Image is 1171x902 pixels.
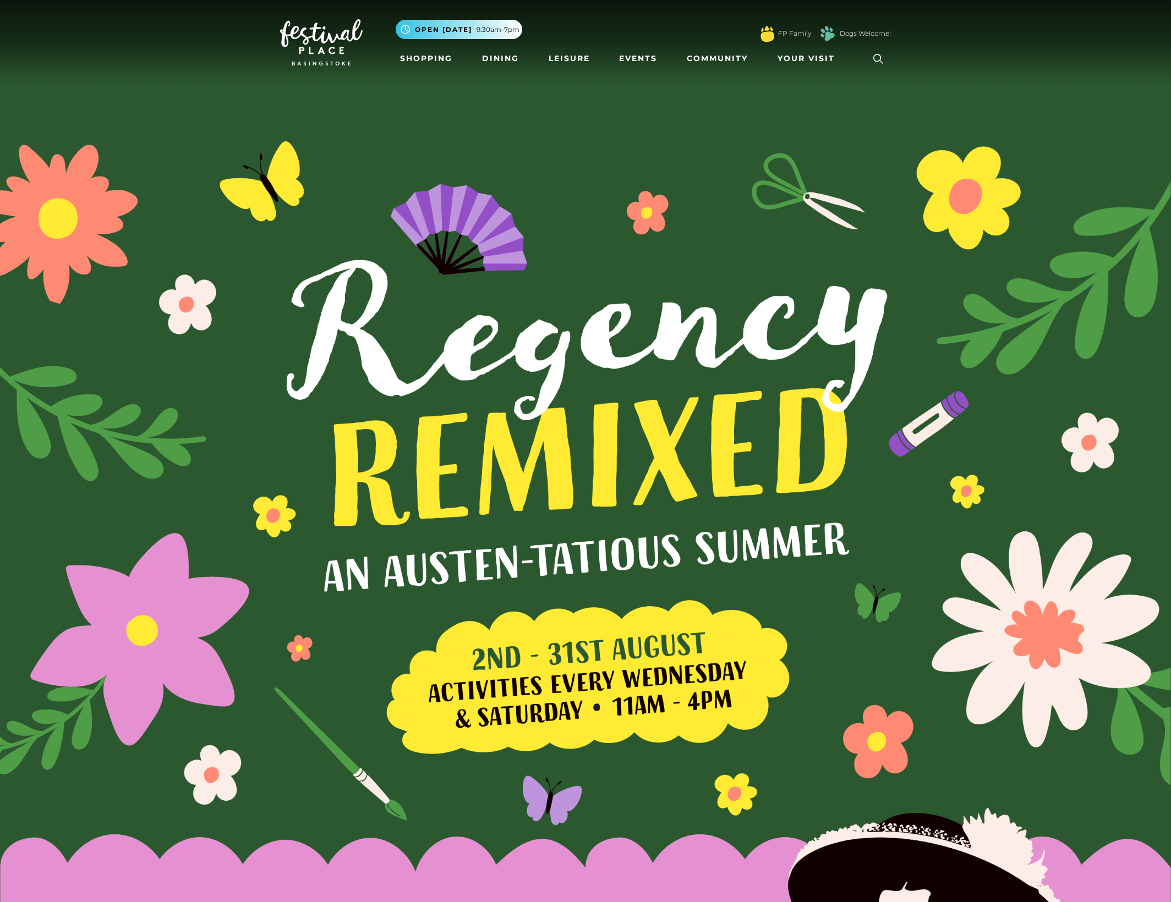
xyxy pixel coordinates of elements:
[415,25,472,35] span: Open [DATE]
[396,20,522,39] button: Open [DATE] 9.30am-7pm
[396,48,457,69] a: Shopping
[773,48,845,69] a: Your Visit
[682,48,752,69] a: Community
[778,53,835,64] span: Your Visit
[778,29,811,38] a: FP Family
[280,19,363,65] img: Festival Place Logo
[478,48,523,69] a: Dining
[544,48,594,69] a: Leisure
[840,29,891,38] a: Dogs Welcome!
[615,48,661,69] a: Events
[477,25,519,35] span: 9.30am-7pm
